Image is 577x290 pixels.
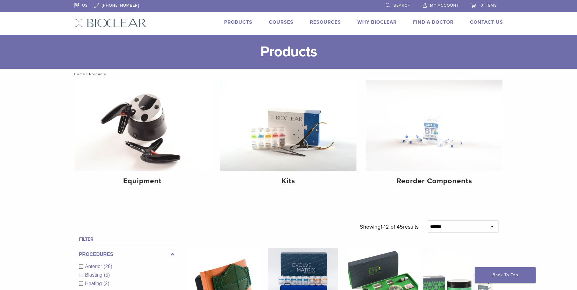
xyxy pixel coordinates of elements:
[74,19,146,27] img: Bioclear
[371,176,498,187] h4: Reorder Components
[381,223,403,230] span: 1-12 of 45
[225,176,352,187] h4: Kits
[85,281,103,286] span: Heating
[79,236,175,243] h4: Filter
[366,80,502,191] a: Reorder Components
[481,3,497,8] span: 0 items
[357,19,397,25] a: Why Bioclear
[430,3,459,8] span: My Account
[104,264,112,269] span: (28)
[103,281,109,286] span: (2)
[269,19,294,25] a: Courses
[360,220,419,233] p: Showing results
[85,272,104,278] span: Blasting
[104,272,110,278] span: (5)
[366,80,502,171] img: Reorder Components
[470,19,503,25] a: Contact Us
[475,267,536,283] a: Back To Top
[220,80,356,191] a: Kits
[85,264,104,269] span: Anterior
[224,19,252,25] a: Products
[70,69,508,80] nav: Products
[310,19,341,25] a: Resources
[75,80,211,171] img: Equipment
[75,80,211,191] a: Equipment
[79,251,175,258] label: Procedures
[72,72,85,76] a: Home
[413,19,454,25] a: Find A Doctor
[394,3,411,8] span: Search
[220,80,356,171] img: Kits
[79,176,206,187] h4: Equipment
[85,73,89,76] span: /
